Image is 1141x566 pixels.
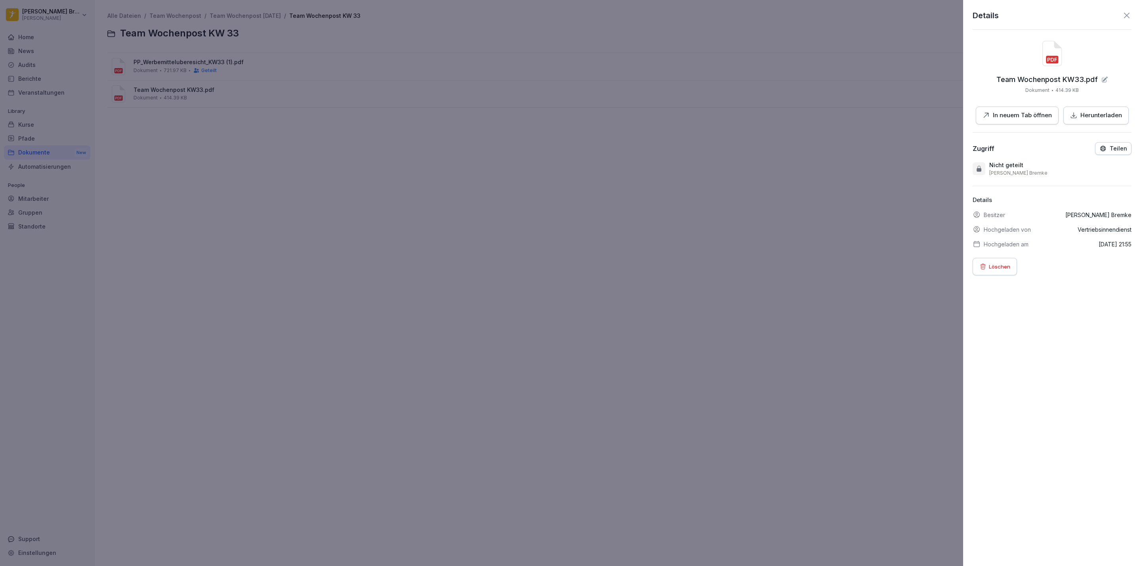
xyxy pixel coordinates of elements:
[989,262,1010,271] p: Löschen
[984,211,1005,219] p: Besitzer
[1110,145,1127,152] p: Teilen
[1078,225,1131,234] p: Vertriebsinnendienst
[973,258,1017,275] button: Löschen
[973,10,999,21] p: Details
[1080,111,1122,120] p: Herunterladen
[996,76,1098,84] p: Team Wochenpost KW33.pdf
[989,170,1048,176] p: [PERSON_NAME] Bremke
[1099,240,1131,248] p: [DATE] 21:55
[973,196,1131,205] p: Details
[1065,211,1131,219] p: [PERSON_NAME] Bremke
[984,240,1028,248] p: Hochgeladen am
[1095,142,1131,155] button: Teilen
[1055,87,1079,94] p: 414.39 KB
[973,145,994,152] div: Zugriff
[993,111,1052,120] p: In neuem Tab öffnen
[1063,107,1129,124] button: Herunterladen
[984,225,1031,234] p: Hochgeladen von
[1025,87,1049,94] p: Dokument
[989,161,1023,169] p: Nicht geteilt
[976,107,1059,124] button: In neuem Tab öffnen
